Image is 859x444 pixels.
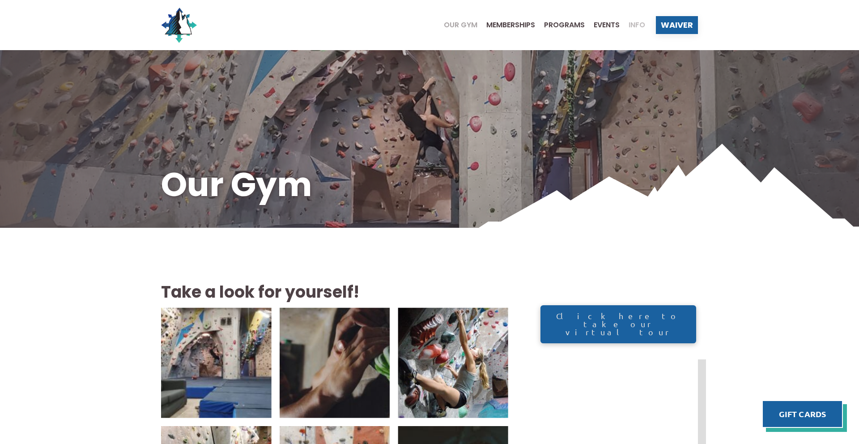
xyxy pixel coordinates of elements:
a: Info [620,21,645,29]
a: Memberships [477,21,535,29]
span: Our Gym [444,21,477,29]
span: Programs [544,21,585,29]
img: North Wall Logo [161,7,197,43]
a: Our Gym [435,21,477,29]
span: Click here to take our virtual tour [549,312,687,336]
a: Events [585,21,620,29]
a: Click here to take our virtual tour [540,305,696,343]
span: Info [629,21,645,29]
a: Waiver [656,16,698,34]
a: Programs [535,21,585,29]
span: Events [594,21,620,29]
span: Memberships [486,21,535,29]
span: Waiver [661,21,693,29]
h2: Take a look for yourself! [161,281,508,303]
